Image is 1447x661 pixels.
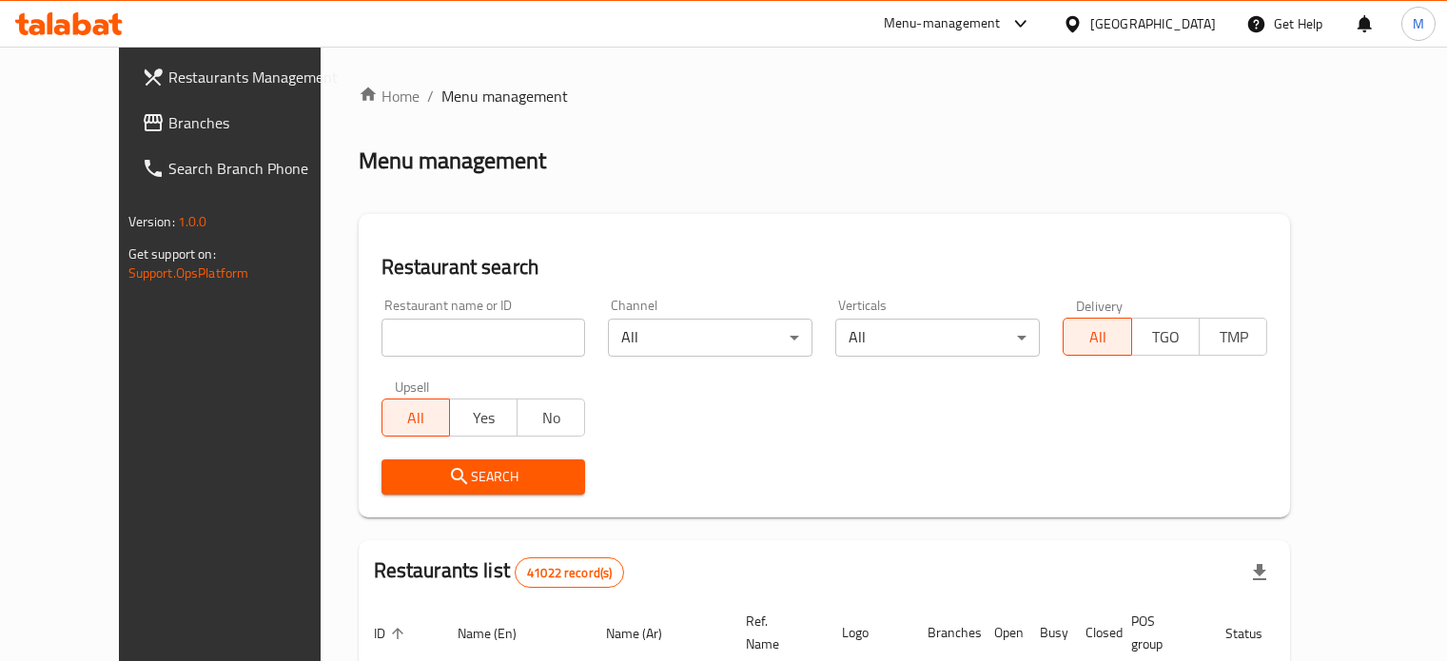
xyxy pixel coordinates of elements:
[1131,610,1187,655] span: POS group
[458,622,541,645] span: Name (En)
[128,209,175,234] span: Version:
[128,261,249,285] a: Support.OpsPlatform
[608,319,812,357] div: All
[127,146,361,191] a: Search Branch Phone
[395,379,430,393] label: Upsell
[1071,323,1124,351] span: All
[127,54,361,100] a: Restaurants Management
[374,556,625,588] h2: Restaurants list
[1131,318,1200,356] button: TGO
[517,399,585,437] button: No
[1225,622,1287,645] span: Status
[449,399,518,437] button: Yes
[381,399,450,437] button: All
[397,465,571,489] span: Search
[606,622,687,645] span: Name (Ar)
[515,557,624,588] div: Total records count
[381,459,586,495] button: Search
[516,564,623,582] span: 41022 record(s)
[359,146,546,176] h2: Menu management
[1207,323,1260,351] span: TMP
[1237,550,1282,595] div: Export file
[441,85,568,107] span: Menu management
[458,404,510,432] span: Yes
[525,404,577,432] span: No
[374,622,410,645] span: ID
[168,66,345,88] span: Restaurants Management
[835,319,1040,357] div: All
[746,610,804,655] span: Ref. Name
[1199,318,1267,356] button: TMP
[1063,318,1131,356] button: All
[1140,323,1192,351] span: TGO
[1413,13,1424,34] span: M
[381,319,586,357] input: Search for restaurant name or ID..
[178,209,207,234] span: 1.0.0
[1090,13,1216,34] div: [GEOGRAPHIC_DATA]
[381,253,1268,282] h2: Restaurant search
[884,12,1001,35] div: Menu-management
[427,85,434,107] li: /
[127,100,361,146] a: Branches
[390,404,442,432] span: All
[168,157,345,180] span: Search Branch Phone
[1076,299,1124,312] label: Delivery
[168,111,345,134] span: Branches
[359,85,1291,107] nav: breadcrumb
[359,85,420,107] a: Home
[128,242,216,266] span: Get support on:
